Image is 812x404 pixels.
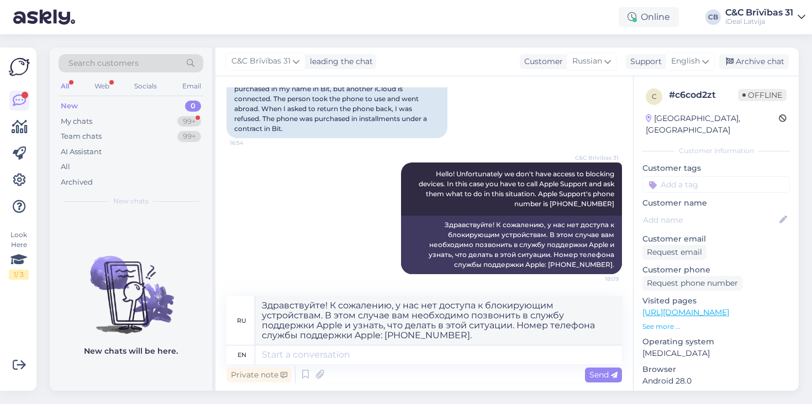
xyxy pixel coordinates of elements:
[725,8,805,26] a: C&C Brīvības 31iDeal Latvija
[642,364,790,375] p: Browser
[619,7,679,27] div: Online
[671,55,700,67] span: English
[642,307,729,317] a: [URL][DOMAIN_NAME]
[642,322,790,332] p: See more ...
[9,230,29,280] div: Look Here
[642,176,790,193] input: Add a tag
[9,270,29,280] div: 1 / 3
[226,70,447,138] div: Hello! How can I block an iPhone 16 Pro Max? The phone was purchased in my name in Bit, but anoth...
[725,17,793,26] div: iDeal Latvija
[642,375,790,387] p: Android 28.0
[642,276,742,291] div: Request phone number
[575,154,619,162] span: C&C Brīvības 31
[132,79,159,93] div: Socials
[642,162,790,174] p: Customer tags
[705,9,721,25] div: CB
[305,56,373,67] div: leading the chat
[577,275,619,283] span: 18:09
[520,56,563,67] div: Customer
[719,54,789,69] div: Archive chat
[642,348,790,359] p: [MEDICAL_DATA]
[642,245,706,260] div: Request email
[50,236,212,335] img: No chats
[61,101,78,112] div: New
[113,196,149,206] span: New chats
[237,311,246,330] div: ru
[84,345,178,357] p: New chats will be here.
[669,88,738,102] div: # c6cod2zt
[61,177,93,188] div: Archived
[177,116,201,127] div: 99+
[61,161,70,172] div: All
[642,336,790,348] p: Operating system
[626,56,662,67] div: Support
[642,233,790,245] p: Customer email
[642,197,790,209] p: Customer name
[238,345,246,364] div: en
[59,79,71,93] div: All
[92,79,112,93] div: Web
[68,57,139,69] span: Search customers
[401,216,622,274] div: Здравствуйте! К сожалению, у нас нет доступа к блокирующим устройствам. В этом случае вам необход...
[642,295,790,307] p: Visited pages
[180,79,203,93] div: Email
[61,146,102,158] div: AI Assistant
[255,296,622,345] textarea: Здравствуйте! К сожалению, у нас нет доступа к блокирующим устройствам. В этом случае вам необход...
[572,55,602,67] span: Russian
[9,56,30,77] img: Askly Logo
[642,264,790,276] p: Customer phone
[642,146,790,156] div: Customer information
[725,8,793,17] div: C&C Brīvības 31
[226,368,292,382] div: Private note
[185,101,201,112] div: 0
[738,89,787,101] span: Offline
[419,170,616,208] span: Hello! Unfortunately we don't have access to blocking devices. In this case you have to call Appl...
[589,370,618,380] span: Send
[652,92,657,101] span: c
[643,214,777,226] input: Add name
[177,131,201,142] div: 99+
[231,55,291,67] span: C&C Brīvības 31
[61,131,102,142] div: Team chats
[61,116,92,127] div: My chats
[230,139,271,147] span: 16:54
[646,113,779,136] div: [GEOGRAPHIC_DATA], [GEOGRAPHIC_DATA]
